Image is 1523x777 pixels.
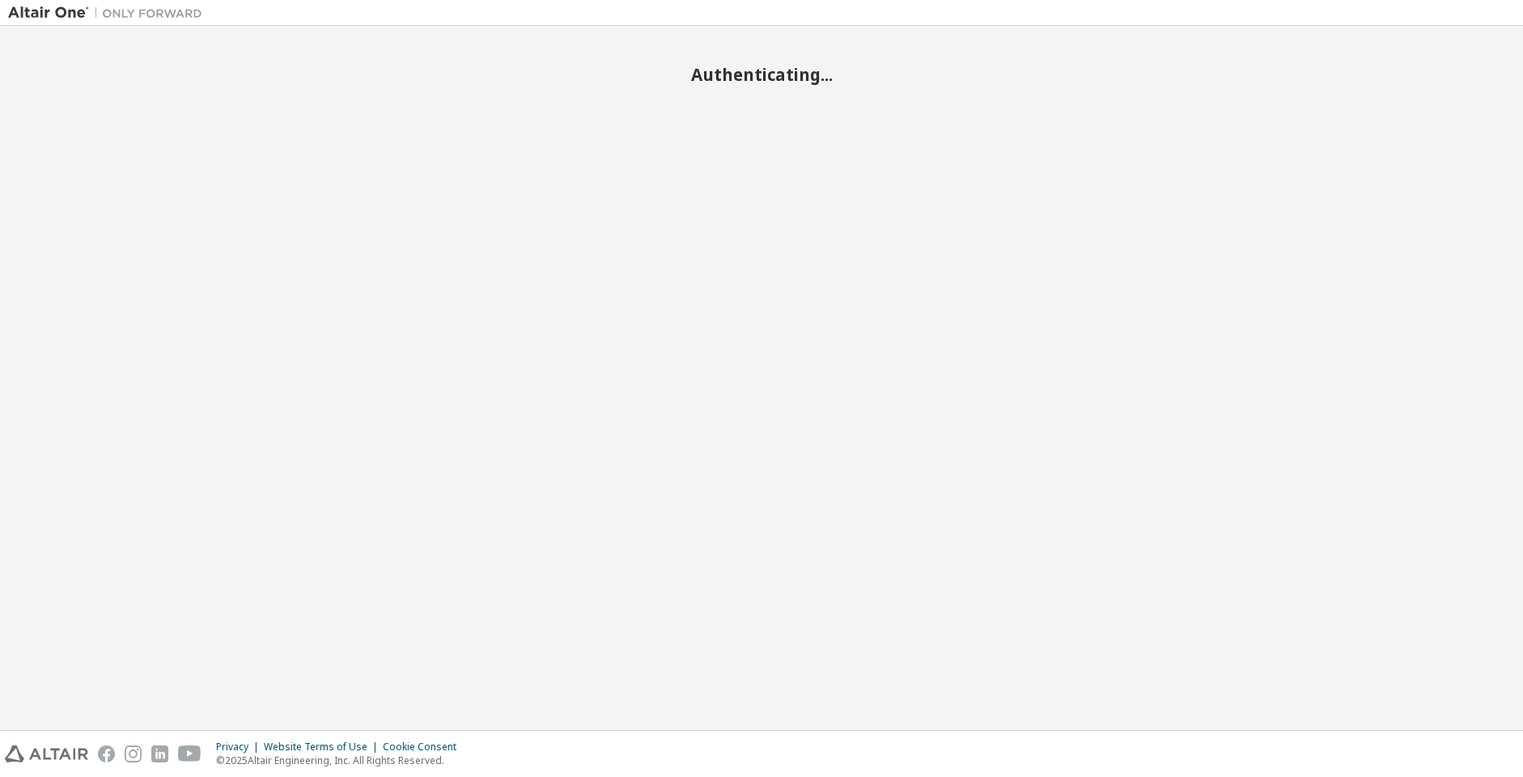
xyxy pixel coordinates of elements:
[8,64,1515,85] h2: Authenticating...
[151,745,168,762] img: linkedin.svg
[216,741,264,754] div: Privacy
[383,741,466,754] div: Cookie Consent
[98,745,115,762] img: facebook.svg
[264,741,383,754] div: Website Terms of Use
[216,754,466,767] p: © 2025 Altair Engineering, Inc. All Rights Reserved.
[5,745,88,762] img: altair_logo.svg
[125,745,142,762] img: instagram.svg
[178,745,202,762] img: youtube.svg
[8,5,210,21] img: Altair One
